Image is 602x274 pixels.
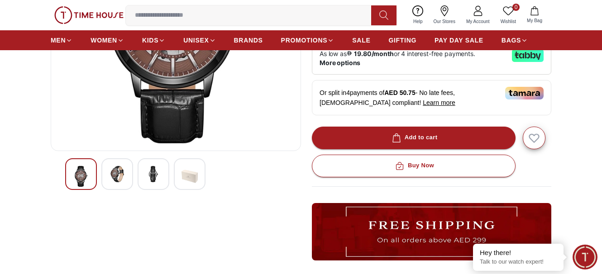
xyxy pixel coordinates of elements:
button: My Bag [521,5,548,26]
span: Wishlist [497,18,520,25]
img: ... [54,6,124,24]
a: 0Wishlist [495,4,521,27]
a: BRANDS [234,32,263,48]
span: MEN [51,36,66,45]
a: PAY DAY SALE [435,32,483,48]
span: GIFTING [388,36,416,45]
span: AED 50.75 [384,89,415,96]
div: Or split in 4 payments of - No late fees, [DEMOGRAPHIC_DATA] compliant! [312,80,551,115]
span: 0 [512,4,520,11]
div: Add to cart [390,132,438,143]
span: KIDS [142,36,158,45]
span: UNISEX [183,36,209,45]
img: Kenneth Scott Men's Green Dial Automatic Watch - K24323-BLBH [145,166,162,182]
button: Buy Now [312,155,516,177]
span: WOMEN [91,36,117,45]
span: Help [410,18,426,25]
button: Add to cart [312,127,516,149]
a: BAGS [502,32,528,48]
span: PROMOTIONS [281,36,328,45]
span: My Bag [523,17,546,24]
span: SALE [352,36,370,45]
p: Talk to our watch expert! [480,258,557,266]
a: Our Stores [428,4,461,27]
img: Tamara [505,87,544,99]
div: Buy Now [393,161,434,171]
span: BAGS [502,36,521,45]
img: ... [312,203,551,260]
span: PAY DAY SALE [435,36,483,45]
a: WOMEN [91,32,124,48]
div: Hey there! [480,248,557,257]
a: Help [408,4,428,27]
span: BRANDS [234,36,263,45]
span: Our Stores [430,18,459,25]
a: MEN [51,32,72,48]
img: Kenneth Scott Men's Green Dial Automatic Watch - K24323-BLBH [73,166,89,187]
a: GIFTING [388,32,416,48]
a: KIDS [142,32,165,48]
a: UNISEX [183,32,215,48]
a: SALE [352,32,370,48]
span: Learn more [423,99,455,106]
span: My Account [463,18,493,25]
img: Kenneth Scott Men's Green Dial Automatic Watch - K24323-BLBH [182,166,198,187]
a: PROMOTIONS [281,32,334,48]
img: Kenneth Scott Men's Green Dial Automatic Watch - K24323-BLBH [109,166,125,182]
div: Chat Widget [573,245,597,269]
